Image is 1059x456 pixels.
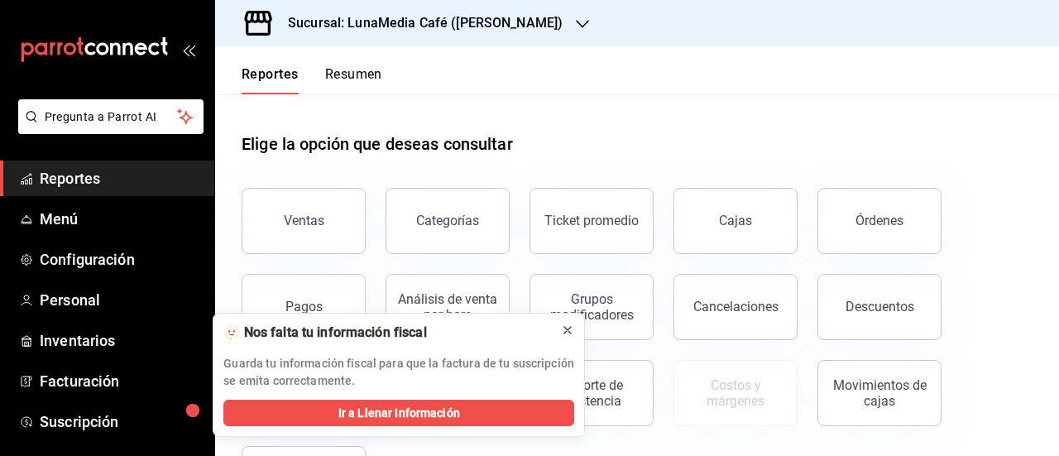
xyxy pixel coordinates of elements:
h3: Sucursal: LunaMedia Café ([PERSON_NAME]) [275,13,563,33]
span: Ir a Llenar Información [338,405,460,422]
button: Pregunta a Parrot AI [18,99,204,134]
h1: Elige la opción que deseas consultar [242,132,513,156]
div: 🫥 Nos falta tu información fiscal [223,324,548,342]
span: Configuración [40,248,201,271]
button: Ir a Llenar Información [223,400,574,426]
p: Guarda tu información fiscal para que la factura de tu suscripción se emita correctamente. [223,355,574,390]
div: Pagos [285,299,323,314]
div: Órdenes [855,213,903,228]
div: Descuentos [846,299,914,314]
div: Cajas [719,211,753,231]
button: Categorías [386,188,510,254]
span: Menú [40,208,201,230]
button: Órdenes [817,188,942,254]
button: Cancelaciones [673,274,798,340]
span: Inventarios [40,329,201,352]
button: Ventas [242,188,366,254]
button: Ticket promedio [529,188,654,254]
button: Análisis de venta por hora [386,274,510,340]
span: Suscripción [40,410,201,433]
div: Ticket promedio [544,213,639,228]
span: Reportes [40,167,201,190]
button: Reporte de asistencia [529,360,654,426]
div: Análisis de venta por hora [396,291,499,323]
a: Pregunta a Parrot AI [12,120,204,137]
button: Descuentos [817,274,942,340]
button: Grupos modificadores [529,274,654,340]
div: Reporte de asistencia [540,377,643,409]
button: Resumen [325,66,382,94]
button: Contrata inventarios para ver este reporte [673,360,798,426]
span: Facturación [40,370,201,392]
div: Cancelaciones [693,299,779,314]
div: Categorías [416,213,479,228]
span: Pregunta a Parrot AI [45,108,178,126]
div: Costos y márgenes [684,377,787,409]
button: Reportes [242,66,299,94]
button: Movimientos de cajas [817,360,942,426]
div: Movimientos de cajas [828,377,931,409]
div: Grupos modificadores [540,291,643,323]
button: Pagos [242,274,366,340]
button: open_drawer_menu [182,43,195,56]
div: Ventas [284,213,324,228]
a: Cajas [673,188,798,254]
span: Personal [40,289,201,311]
div: navigation tabs [242,66,382,94]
